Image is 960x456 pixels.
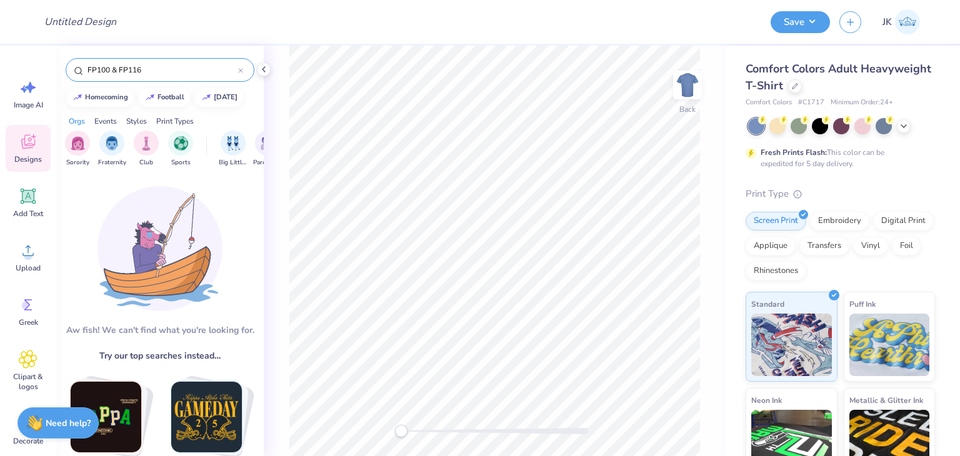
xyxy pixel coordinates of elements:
span: Puff Ink [849,297,876,310]
span: Standard [751,297,784,310]
div: Print Type [746,187,935,201]
span: Decorate [13,436,43,446]
img: Puff Ink [849,314,930,376]
button: filter button [65,131,90,167]
span: Metallic & Glitter Ink [849,394,923,407]
span: Add Text [13,209,43,219]
img: homecoming [71,382,141,452]
img: Sorority Image [71,136,85,151]
div: Digital Print [873,212,934,230]
button: filter button [98,131,126,167]
div: Embroidery [810,212,869,230]
button: filter button [168,131,193,167]
div: football [157,94,184,101]
span: Sorority [66,158,89,167]
div: Styles [126,116,147,127]
span: Big Little Reveal [219,158,247,167]
span: Fraternity [98,158,126,167]
div: filter for Big Little Reveal [219,131,247,167]
div: Foil [892,237,921,255]
div: filter for Sports [168,131,193,167]
a: JK [877,9,926,34]
div: This color can be expedited for 5 day delivery. [761,147,914,169]
img: football [171,382,242,452]
button: Save [771,11,830,33]
span: Minimum Order: 24 + [831,97,893,108]
input: Untitled Design [34,9,126,34]
img: Standard [751,314,832,376]
div: halloween [214,94,237,101]
strong: Fresh Prints Flash: [761,147,827,157]
span: JK [882,15,892,29]
span: Clipart & logos [7,372,49,392]
button: football [138,88,190,107]
img: Jahanavi Karoria [895,9,920,34]
div: Transfers [799,237,849,255]
span: Try our top searches instead… [99,349,221,362]
div: Aw fish! We can't find what you're looking for. [66,324,254,337]
button: filter button [219,131,247,167]
img: Back [675,72,700,97]
div: Vinyl [853,237,888,255]
div: Screen Print [746,212,806,230]
div: filter for Parent's Weekend [253,131,282,167]
img: trend_line.gif [72,94,82,101]
div: Rhinestones [746,262,806,280]
img: Sports Image [174,136,188,151]
img: Parent's Weekend Image [261,136,275,151]
button: homecoming [66,88,134,107]
span: Club [139,158,153,167]
span: Sports [171,158,191,167]
div: Print Types [156,116,194,127]
div: filter for Club [134,131,159,167]
span: Neon Ink [751,394,782,407]
button: [DATE] [194,88,243,107]
div: Accessibility label [395,425,407,437]
input: Try "Alpha" [86,64,238,76]
span: Upload [16,263,41,273]
div: Applique [746,237,796,255]
img: trend_line.gif [145,94,155,101]
div: filter for Sorority [65,131,90,167]
span: Designs [14,154,42,164]
span: Comfort Colors Adult Heavyweight T-Shirt [746,61,931,93]
button: filter button [253,131,282,167]
div: Back [679,104,696,115]
img: Big Little Reveal Image [226,136,240,151]
div: Events [94,116,117,127]
img: Fraternity Image [105,136,119,151]
span: # C1717 [798,97,824,108]
div: homecoming [85,94,128,101]
div: filter for Fraternity [98,131,126,167]
span: Parent's Weekend [253,158,282,167]
img: trend_line.gif [201,94,211,101]
div: Orgs [69,116,85,127]
strong: Need help? [46,417,91,429]
img: Club Image [139,136,153,151]
span: Greek [19,317,38,327]
span: Image AI [14,100,43,110]
img: Loading... [97,186,222,311]
button: filter button [134,131,159,167]
span: Comfort Colors [746,97,792,108]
